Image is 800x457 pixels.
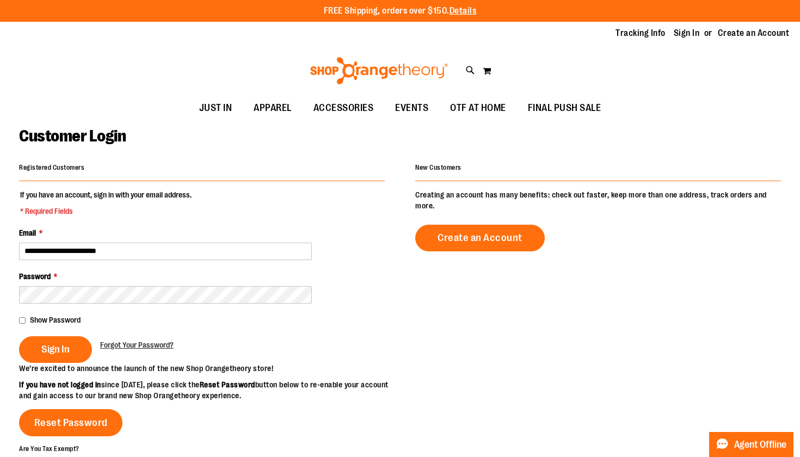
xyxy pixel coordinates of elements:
span: Forgot Your Password? [100,341,174,349]
span: Agent Offline [734,440,786,450]
button: Sign In [19,336,92,363]
p: since [DATE], please click the button below to re-enable your account and gain access to our bran... [19,379,400,401]
a: Reset Password [19,409,122,436]
span: EVENTS [395,96,428,120]
strong: Registered Customers [19,164,84,171]
strong: New Customers [415,164,461,171]
span: Create an Account [438,232,522,244]
strong: If you have not logged in [19,380,101,389]
a: Details [450,6,477,16]
span: ACCESSORIES [313,96,374,120]
span: Reset Password [34,417,108,429]
a: Create an Account [415,225,545,251]
span: APPAREL [254,96,292,120]
strong: Reset Password [200,380,255,389]
a: Create an Account [718,27,790,39]
span: * Required Fields [20,206,192,217]
a: Tracking Info [616,27,666,39]
span: Customer Login [19,127,126,145]
span: FINAL PUSH SALE [528,96,601,120]
span: JUST IN [199,96,232,120]
button: Agent Offline [709,432,793,457]
p: We’re excited to announce the launch of the new Shop Orangetheory store! [19,363,400,374]
strong: Are You Tax Exempt? [19,444,79,452]
a: Sign In [674,27,700,39]
span: OTF AT HOME [450,96,506,120]
span: Email [19,228,36,237]
p: FREE Shipping, orders over $150. [324,5,477,17]
span: Sign In [41,343,70,355]
span: Password [19,272,51,281]
p: Creating an account has many benefits: check out faster, keep more than one address, track orders... [415,189,781,211]
img: Shop Orangetheory [309,57,450,84]
a: Forgot Your Password? [100,339,174,350]
span: Show Password [30,316,81,324]
legend: If you have an account, sign in with your email address. [19,189,193,217]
